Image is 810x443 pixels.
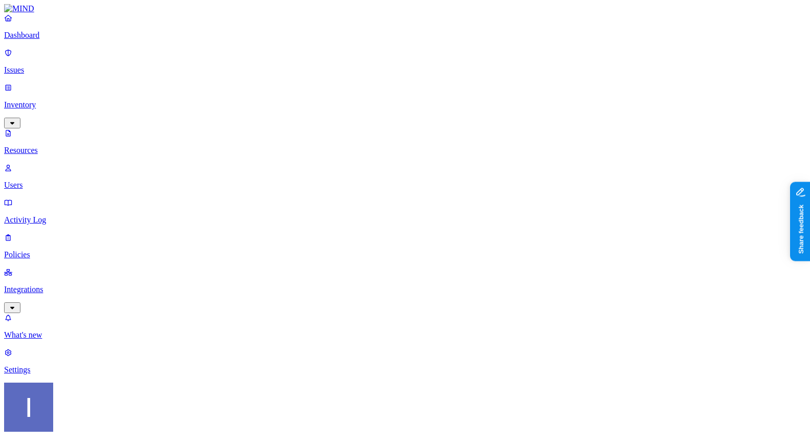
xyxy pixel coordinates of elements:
[4,181,806,190] p: Users
[4,146,806,155] p: Resources
[4,65,806,75] p: Issues
[4,4,34,13] img: MIND
[4,215,806,225] p: Activity Log
[4,100,806,109] p: Inventory
[4,31,806,40] p: Dashboard
[4,330,806,340] p: What's new
[4,365,806,374] p: Settings
[4,250,806,259] p: Policies
[4,285,806,294] p: Integrations
[4,383,53,432] img: Itai Schwartz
